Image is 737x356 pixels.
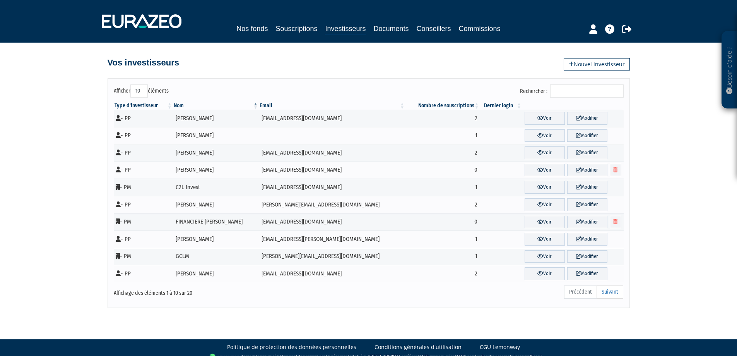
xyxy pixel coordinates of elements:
[525,112,565,125] a: Voir
[114,265,173,282] td: - PP
[130,84,148,98] select: Afficheréléments
[417,23,451,34] a: Conseillers
[405,248,480,265] td: 1
[525,181,565,194] a: Voir
[259,196,405,213] td: [PERSON_NAME][EMAIL_ADDRESS][DOMAIN_NAME]
[173,102,259,110] th: Nom : activer pour trier la colonne par ordre d&eacute;croissant
[114,179,173,196] td: - PM
[520,84,624,98] label: Rechercher :
[597,285,623,299] a: Suivant
[567,181,607,194] a: Modifier
[114,110,173,127] td: - PP
[525,250,565,263] a: Voir
[480,343,520,351] a: CGU Lemonway
[525,216,565,229] a: Voir
[114,230,173,248] td: - PP
[459,23,501,34] a: Commissions
[567,164,607,177] a: Modifier
[259,265,405,282] td: [EMAIL_ADDRESS][DOMAIN_NAME]
[259,230,405,248] td: [EMAIL_ADDRESS][PERSON_NAME][DOMAIN_NAME]
[567,233,607,246] a: Modifier
[259,102,405,110] th: Email : activer pour trier la colonne par ordre croissant
[567,129,607,142] a: Modifier
[173,196,259,213] td: [PERSON_NAME]
[567,198,607,211] a: Modifier
[525,129,565,142] a: Voir
[610,216,621,229] a: Supprimer
[405,265,480,282] td: 2
[173,110,259,127] td: [PERSON_NAME]
[173,179,259,196] td: C2L Invest
[405,179,480,196] td: 1
[114,213,173,231] td: - PM
[102,14,181,28] img: 1732889491-logotype_eurazeo_blanc_rvb.png
[405,144,480,162] td: 2
[525,198,565,211] a: Voir
[259,162,405,179] td: [EMAIL_ADDRESS][DOMAIN_NAME]
[227,343,356,351] a: Politique de protection des données personnelles
[525,146,565,159] a: Voir
[405,213,480,231] td: 0
[725,35,734,105] p: Besoin d'aide ?
[525,267,565,280] a: Voir
[525,233,565,246] a: Voir
[550,84,624,98] input: Rechercher :
[259,144,405,162] td: [EMAIL_ADDRESS][DOMAIN_NAME]
[480,102,522,110] th: Dernier login : activer pour trier la colonne par ordre croissant
[405,110,480,127] td: 2
[108,58,179,67] h4: Vos investisseurs
[173,162,259,179] td: [PERSON_NAME]
[173,127,259,144] td: [PERSON_NAME]
[114,162,173,179] td: - PP
[259,110,405,127] td: [EMAIL_ADDRESS][DOMAIN_NAME]
[114,285,320,297] div: Affichage des éléments 1 à 10 sur 20
[610,164,621,177] a: Supprimer
[522,102,624,110] th: &nbsp;
[374,23,409,34] a: Documents
[114,84,169,98] label: Afficher éléments
[259,179,405,196] td: [EMAIL_ADDRESS][DOMAIN_NAME]
[567,250,607,263] a: Modifier
[173,230,259,248] td: [PERSON_NAME]
[567,216,607,229] a: Modifier
[173,144,259,162] td: [PERSON_NAME]
[114,144,173,162] td: - PP
[567,112,607,125] a: Modifier
[525,164,565,177] a: Voir
[567,267,607,280] a: Modifier
[236,23,268,34] a: Nos fonds
[564,58,630,71] a: Nouvel investisseur
[405,196,480,213] td: 2
[114,127,173,144] td: - PP
[259,248,405,265] td: [PERSON_NAME][EMAIL_ADDRESS][DOMAIN_NAME]
[405,162,480,179] td: 0
[374,343,462,351] a: Conditions générales d'utilisation
[567,146,607,159] a: Modifier
[173,248,259,265] td: GCLM
[114,248,173,265] td: - PM
[259,213,405,231] td: [EMAIL_ADDRESS][DOMAIN_NAME]
[173,213,259,231] td: FINANCIERE [PERSON_NAME]
[114,102,173,110] th: Type d'investisseur : activer pour trier la colonne par ordre croissant
[114,196,173,213] td: - PP
[275,23,317,34] a: Souscriptions
[405,127,480,144] td: 1
[405,230,480,248] td: 1
[173,265,259,282] td: [PERSON_NAME]
[405,102,480,110] th: Nombre de souscriptions : activer pour trier la colonne par ordre croissant
[325,23,366,35] a: Investisseurs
